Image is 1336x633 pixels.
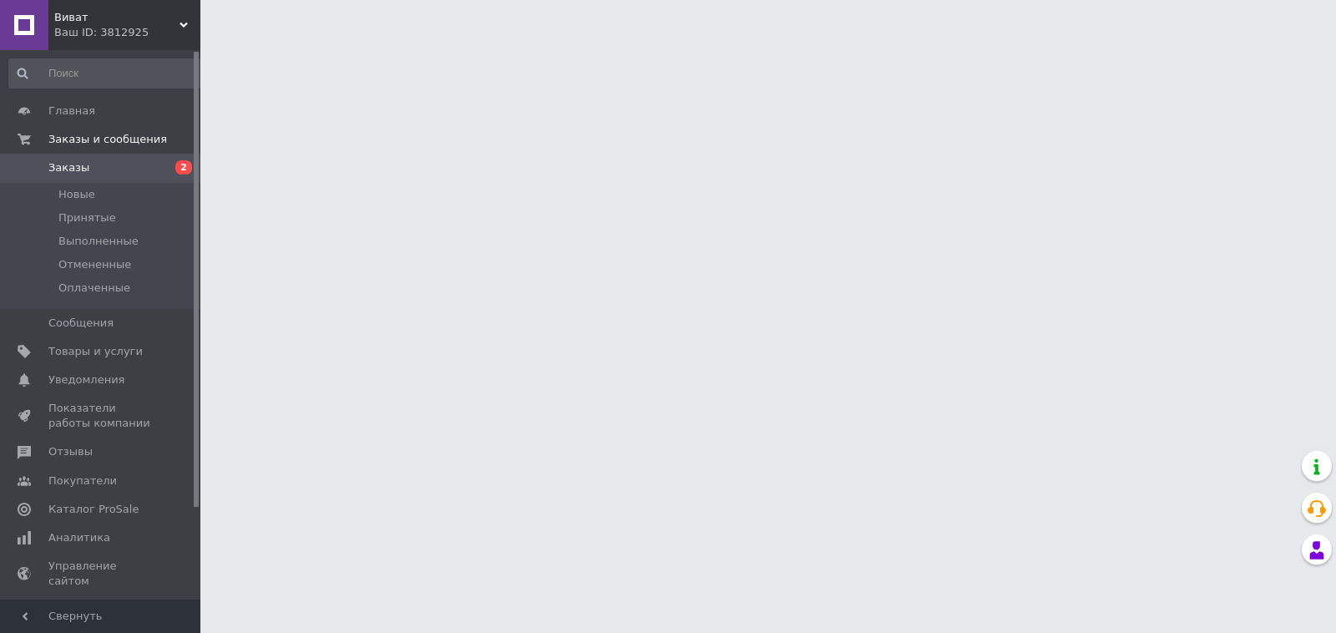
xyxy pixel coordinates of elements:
span: Оплаченные [58,281,130,296]
span: Принятые [58,210,116,225]
input: Поиск [8,58,202,89]
span: Главная [48,104,95,119]
span: Уведомления [48,372,124,387]
span: Виват [54,10,180,25]
span: Покупатели [48,473,117,489]
span: Отмененные [58,257,131,272]
span: Заказы и сообщения [48,132,167,147]
span: Выполненные [58,234,139,249]
span: Товары и услуги [48,344,143,359]
span: Каталог ProSale [48,502,139,517]
span: Показатели работы компании [48,401,154,431]
span: Заказы [48,160,89,175]
span: 2 [175,160,192,175]
span: Управление сайтом [48,559,154,589]
div: Ваш ID: 3812925 [54,25,200,40]
span: Отзывы [48,444,93,459]
span: Аналитика [48,530,110,545]
span: Сообщения [48,316,114,331]
span: Новые [58,187,95,202]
